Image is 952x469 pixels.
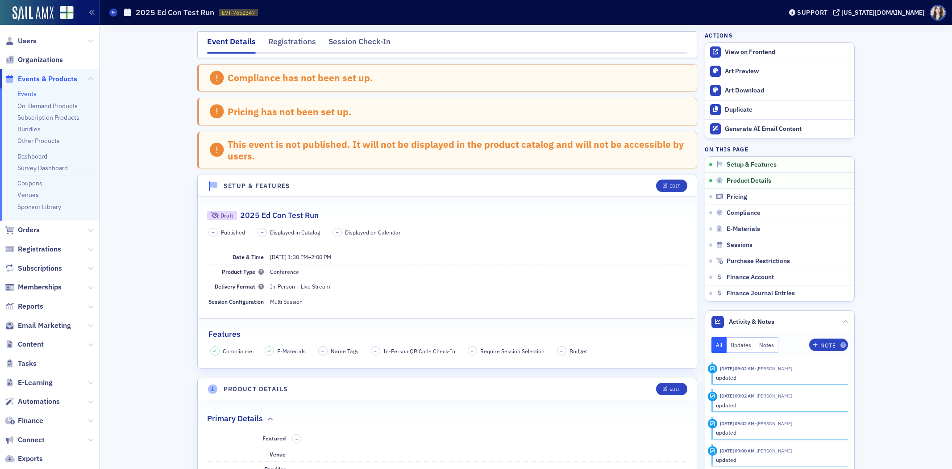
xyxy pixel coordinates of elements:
[5,378,53,388] a: E-Learning
[18,339,44,349] span: Content
[328,36,391,52] div: Session Check-In
[18,321,71,331] span: Email Marketing
[270,451,286,458] span: Venue
[725,67,850,75] div: Art Preview
[262,435,286,442] span: Featured
[727,241,752,249] span: Sessions
[708,419,717,428] div: Update
[220,213,233,218] div: Draft
[18,416,43,426] span: Finance
[471,348,474,354] span: –
[17,102,78,110] a: On-Demand Products
[5,282,62,292] a: Memberships
[18,282,62,292] span: Memberships
[705,119,854,138] button: Generate AI Email Content
[270,253,287,260] span: [DATE]
[5,416,43,426] a: Finance
[705,145,855,153] h4: On this page
[277,347,306,355] span: E-Materials
[5,339,44,349] a: Content
[705,100,854,119] button: Duplicate
[374,348,377,354] span: –
[54,6,74,21] a: View Homepage
[727,273,774,281] span: Finance Account
[5,244,61,254] a: Registrations
[17,179,42,187] a: Coupons
[727,337,756,353] button: Updates
[17,137,60,145] a: Other Products
[228,138,687,162] div: This event is not published. It will not be displayed in the product catalog and will not be acce...
[295,436,298,442] span: –
[207,413,263,424] h2: Primary Details
[708,392,717,401] div: Update
[222,9,255,17] span: EVT-7652347
[820,343,836,348] div: Note
[720,365,755,372] time: 10/6/2025 09:02 AM
[669,184,681,188] div: Edit
[725,87,850,95] div: Art Download
[222,268,264,275] span: Product Type
[17,90,37,98] a: Events
[711,337,727,353] button: All
[725,106,850,114] div: Duplicate
[292,451,296,458] span: —
[809,339,848,351] button: Note
[833,9,928,16] button: [US_STATE][DOMAIN_NAME]
[240,209,319,221] h2: 2025 Ed Con Test Run
[228,72,373,84] div: Compliance has not been set up.
[268,36,316,52] div: Registrations
[5,359,37,368] a: Tasks
[720,393,755,399] time: 10/6/2025 09:02 AM
[716,373,842,381] div: updated
[207,211,237,220] div: Draft
[705,43,854,62] a: View on Frontend
[18,74,77,84] span: Events & Products
[5,301,43,311] a: Reports
[18,301,43,311] span: Reports
[223,347,252,355] span: Compliance
[18,244,61,254] span: Registrations
[345,228,401,236] span: Displayed on Calendar
[725,48,850,56] div: View on Frontend
[17,164,68,172] a: Survey Dashboard
[17,191,39,199] a: Venues
[270,228,320,236] span: Displayed in Catalog
[570,347,587,355] span: Budget
[207,36,256,54] div: Event Details
[727,209,761,217] span: Compliance
[228,106,352,117] div: Pricing has not been set up.
[755,420,792,427] span: Sarah Lowery
[716,401,842,409] div: updated
[727,161,777,169] span: Setup & Features
[656,180,687,192] button: Edit
[729,317,774,327] span: Activity & Notes
[261,229,264,235] span: –
[18,397,60,406] span: Automations
[18,225,40,235] span: Orders
[727,193,747,201] span: Pricing
[727,225,760,233] span: E-Materials
[5,454,43,464] a: Exports
[708,364,717,373] div: Update
[727,177,771,185] span: Product Details
[233,253,264,260] span: Date & Time
[727,257,790,265] span: Purchase Restrictions
[212,229,215,235] span: –
[215,283,264,290] span: Delivery Format
[720,448,755,454] time: 10/6/2025 09:00 AM
[208,298,264,305] span: Session Configuration
[270,268,299,275] span: Conference
[12,6,54,21] img: SailAMX
[708,446,717,456] div: Update
[930,5,946,21] span: Profile
[331,347,358,355] span: Name Tags
[136,7,214,18] h1: 2025 Ed Con Test Run
[18,359,37,368] span: Tasks
[755,448,792,454] span: Sarah Lowery
[270,253,331,260] span: –
[755,337,778,353] button: Notes
[725,125,850,133] div: Generate AI Email Content
[18,264,62,273] span: Subscriptions
[224,385,288,394] h4: Product Details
